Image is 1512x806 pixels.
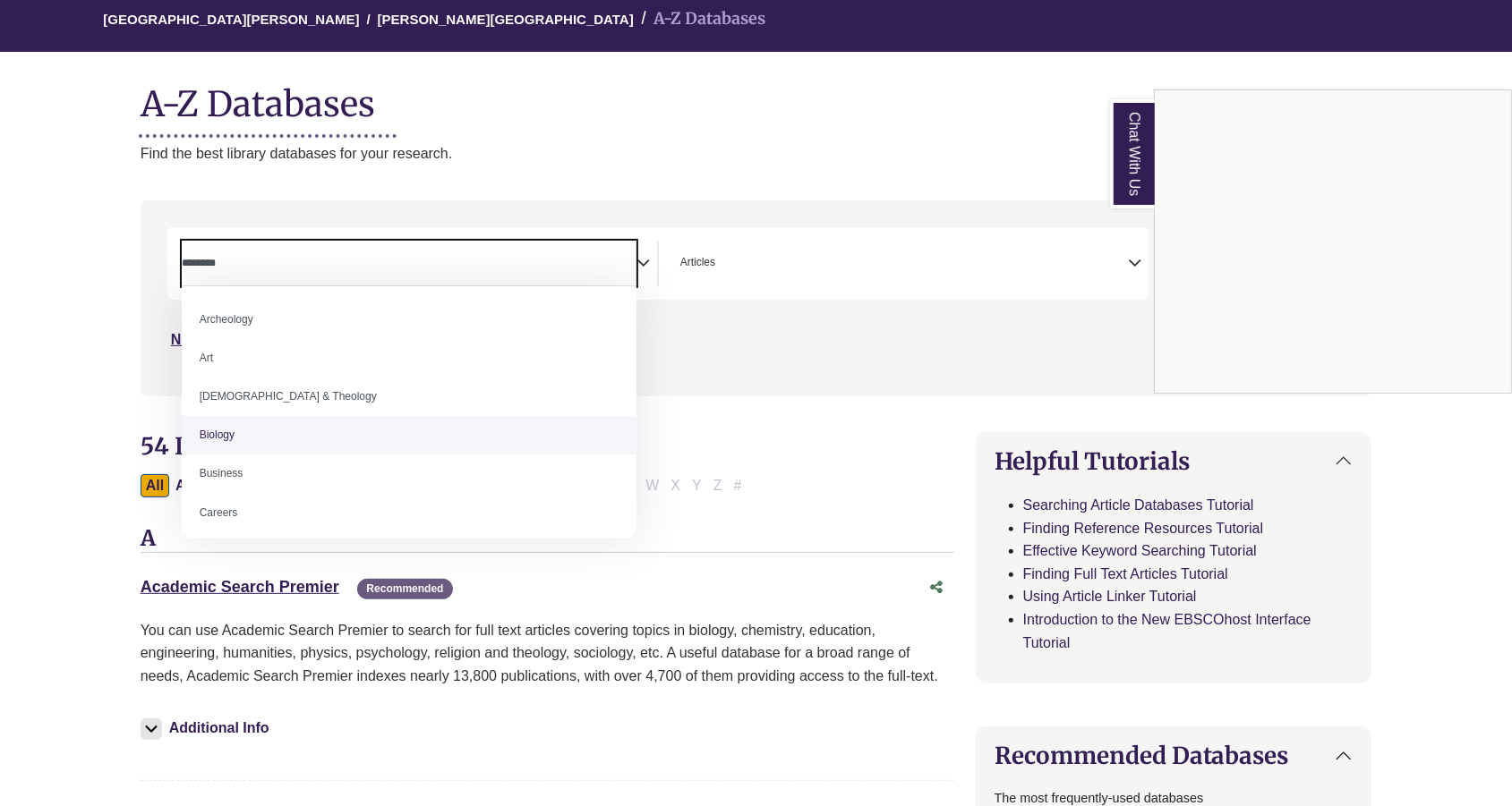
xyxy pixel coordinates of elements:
li: Careers [182,494,636,532]
li: [DEMOGRAPHIC_DATA] & Theology [182,378,636,416]
a: Chat With Us [1110,99,1155,208]
li: Art [182,339,636,378]
li: Archeology [182,301,636,339]
div: Chat With Us [1154,89,1512,394]
iframe: Chat Widget [1155,90,1511,393]
li: Biology [182,416,636,454]
li: Business [182,454,636,493]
